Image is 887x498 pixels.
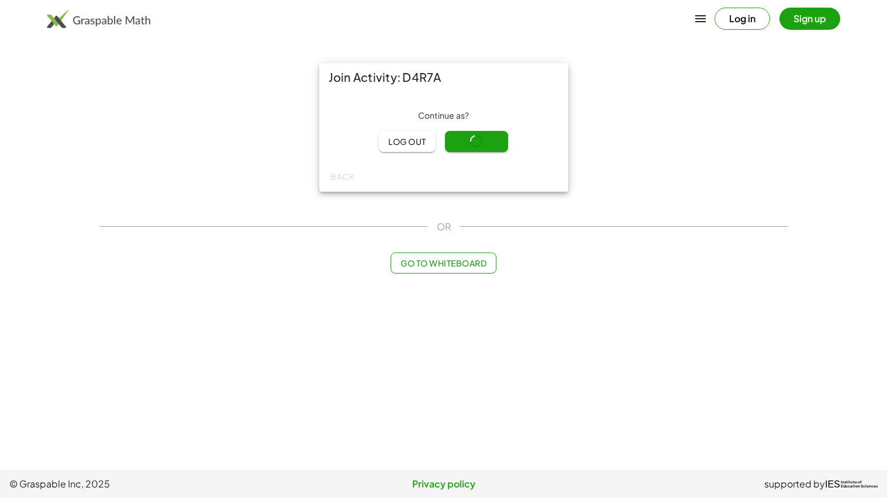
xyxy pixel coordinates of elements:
div: Join Activity: D4R7A [319,63,568,91]
span: Go to Whiteboard [401,258,486,268]
span: OR [437,220,451,234]
span: supported by [764,477,825,491]
span: Log out [388,136,426,147]
span: IES [825,479,840,490]
button: Log out [379,131,436,152]
a: IESInstitute ofEducation Sciences [825,477,878,491]
button: Go to Whiteboard [391,253,496,274]
button: Sign up [779,8,840,30]
div: Continue as ? [329,110,559,122]
button: Log in [715,8,770,30]
span: © Graspable Inc, 2025 [9,477,299,491]
span: Institute of Education Sciences [841,480,878,489]
a: Privacy policy [299,477,588,491]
